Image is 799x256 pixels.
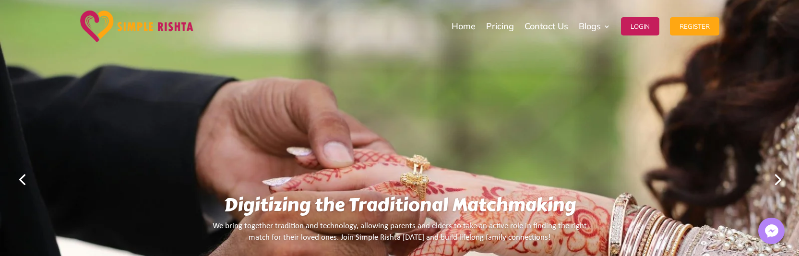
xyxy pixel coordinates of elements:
img: Messenger [762,221,781,241]
a: Login [621,2,659,50]
h1: Digitizing the Traditional Matchmaking [202,194,597,221]
a: Contact Us [525,2,568,50]
a: Home [452,2,476,50]
a: Pricing [486,2,514,50]
a: Blogs [579,2,610,50]
button: Register [670,17,719,35]
a: Register [670,2,719,50]
button: Login [621,17,659,35]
